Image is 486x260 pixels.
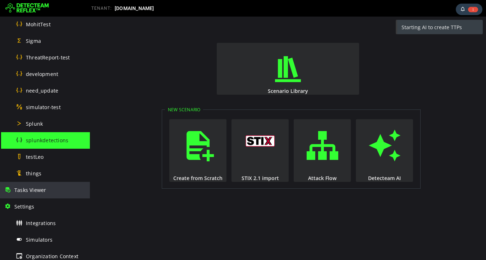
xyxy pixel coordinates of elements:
[26,104,61,111] span: simulator-test
[26,137,68,144] span: splunkdetections
[26,253,78,260] span: Organization Context
[142,103,199,165] button: STIX 2.1 import
[14,187,46,193] span: Tasks Viewer
[75,90,113,96] legend: New Scenario
[91,6,112,11] span: TENANT:
[5,3,49,14] img: Detecteam logo
[127,26,269,78] button: Scenario Library
[266,103,323,165] button: Detecteam AI
[79,103,137,165] button: Create from Scratch
[26,71,58,77] span: development
[141,158,200,165] div: STIX 2.1 import
[26,153,43,160] span: testLeo
[26,87,58,94] span: need_update
[26,37,41,44] span: Sigma
[26,120,43,127] span: Splunk
[26,236,52,243] span: Simulators
[126,71,270,78] div: Scenario Library
[156,119,185,130] img: logo_stix.svg
[203,158,262,165] div: Attack Flow
[115,5,154,11] span: [DOMAIN_NAME]
[26,54,70,61] span: ThreatReport-test
[79,158,137,165] div: Create from Scratch
[204,103,261,165] button: Attack Flow
[307,3,393,18] div: Starting AI to create TTPs
[468,7,478,12] span: 1
[26,170,41,177] span: things
[26,21,51,28] span: MohitTest
[14,203,35,210] span: Settings
[265,158,324,165] div: Detecteam AI
[26,220,56,227] span: Integrations
[456,4,482,15] div: Task Notifications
